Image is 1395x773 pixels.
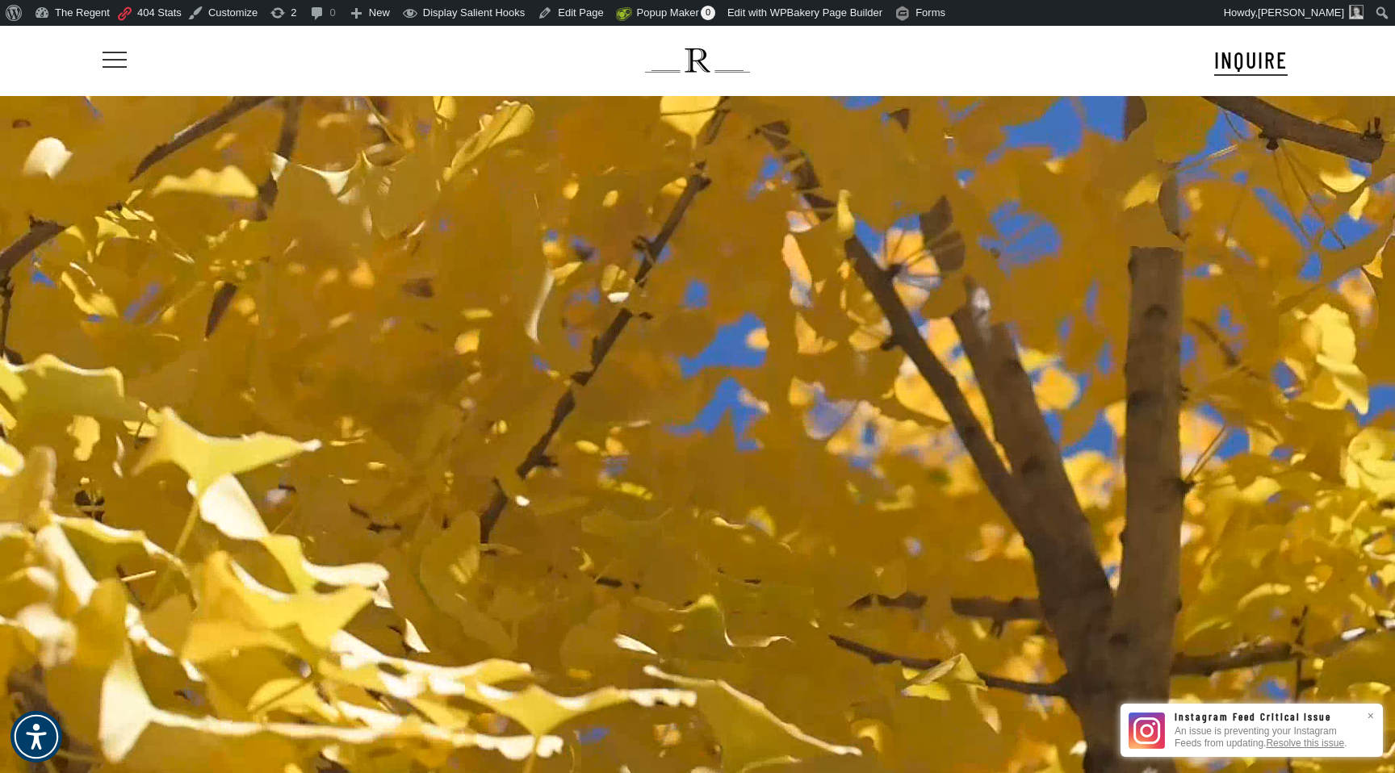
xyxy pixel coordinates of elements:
a: INQUIRE [1214,44,1288,76]
img: Instagram Feed icon [1129,712,1165,749]
img: The Regent [645,48,749,73]
a: Resolve this issue [1266,737,1344,749]
span: INQUIRE [1214,46,1288,73]
span: 0 [701,6,715,20]
p: An issue is preventing your Instagram Feeds from updating. . [1175,725,1359,749]
div: × [1359,702,1382,729]
h3: Instagram Feed Critical Issue [1175,712,1359,722]
span: [PERSON_NAME] [1258,6,1344,19]
a: Navigation Menu [99,52,127,69]
div: Accessibility Menu [10,711,62,763]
